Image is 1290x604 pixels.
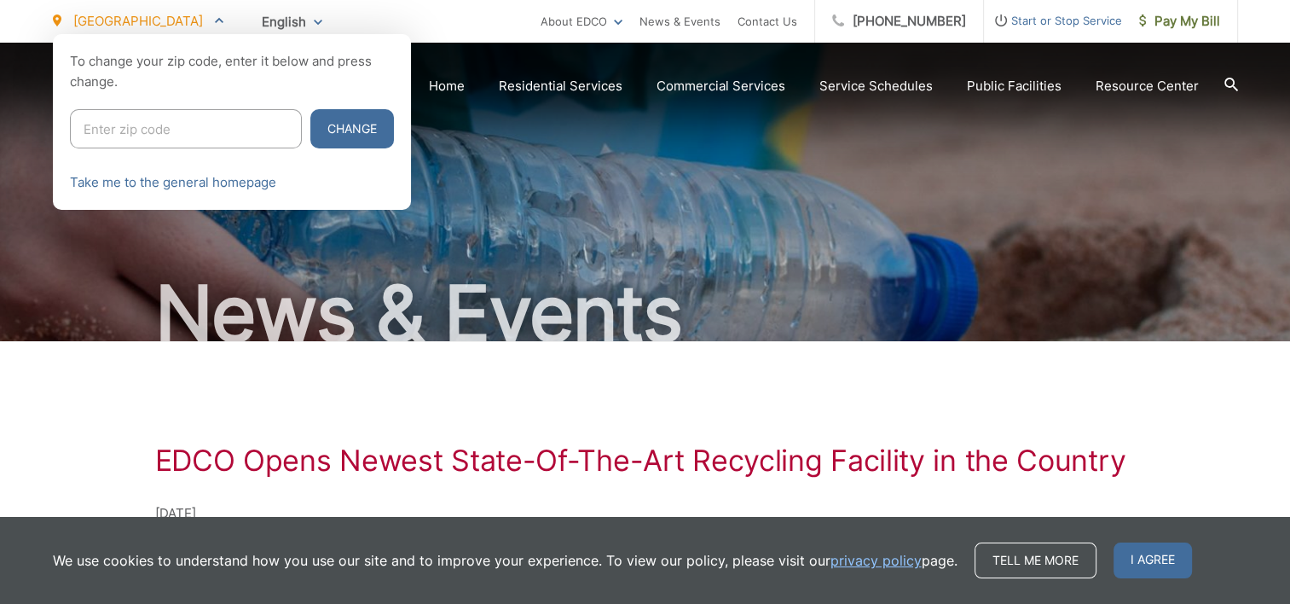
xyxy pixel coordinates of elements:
span: English [249,7,335,37]
a: privacy policy [830,550,922,571]
a: Contact Us [738,11,797,32]
span: I agree [1114,543,1192,578]
a: Tell me more [975,543,1096,578]
button: Change [310,109,394,148]
a: About EDCO [541,11,622,32]
a: News & Events [639,11,720,32]
span: [GEOGRAPHIC_DATA] [73,13,203,29]
span: Pay My Bill [1139,11,1220,32]
p: To change your zip code, enter it below and press change. [70,51,394,92]
a: Take me to the general homepage [70,172,276,193]
input: Enter zip code [70,109,302,148]
p: We use cookies to understand how you use our site and to improve your experience. To view our pol... [53,550,957,571]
